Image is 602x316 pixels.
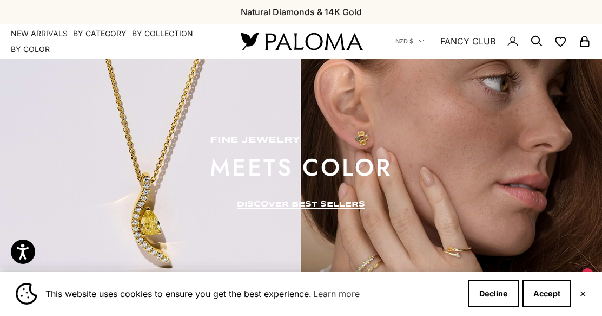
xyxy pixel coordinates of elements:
[440,34,495,48] a: FANCY CLUB
[579,291,586,297] button: Close
[237,200,365,209] a: DISCOVER BEST SELLERS
[312,286,361,302] a: Learn more
[11,28,215,55] nav: Primary navigation
[16,283,37,305] img: Cookie banner
[522,280,571,307] button: Accept
[210,157,392,178] p: meets color
[210,135,392,146] p: fine jewelry
[395,24,591,59] nav: Secondary navigation
[241,5,362,19] p: Natural Diamonds & 14K Gold
[395,36,413,46] span: NZD $
[11,44,50,55] summary: By Color
[468,280,519,307] button: Decline
[11,28,68,39] a: NEW ARRIVALS
[73,28,127,39] summary: By Category
[132,28,193,39] summary: By Collection
[395,36,424,46] button: NZD $
[45,286,460,302] span: This website uses cookies to ensure you get the best experience.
